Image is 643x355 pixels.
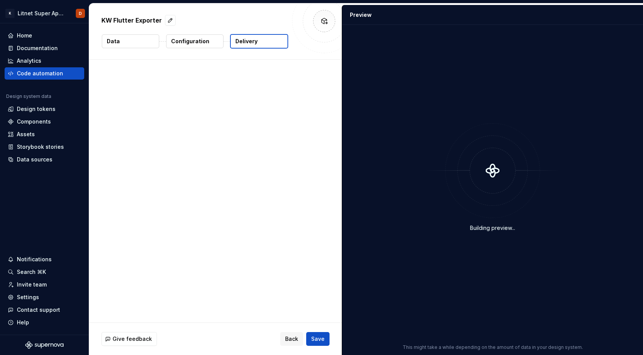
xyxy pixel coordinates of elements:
[5,42,84,54] a: Documentation
[5,9,15,18] div: K
[17,105,55,113] div: Design tokens
[18,10,67,17] div: Litnet Super App 2.0.
[17,143,64,151] div: Storybook stories
[101,16,162,25] p: KW Flutter Exporter
[79,10,82,16] div: D
[101,332,157,346] button: Give feedback
[17,32,32,39] div: Home
[25,341,64,349] svg: Supernova Logo
[5,291,84,303] a: Settings
[17,70,63,77] div: Code automation
[280,332,303,346] button: Back
[470,224,515,232] div: Building preview...
[17,256,52,263] div: Notifications
[5,128,84,140] a: Assets
[17,130,35,138] div: Assets
[403,344,583,350] p: This might take a while depending on the amount of data in your design system.
[102,34,159,48] button: Data
[5,141,84,153] a: Storybook stories
[107,37,120,45] p: Data
[5,55,84,67] a: Analytics
[17,57,41,65] div: Analytics
[2,5,87,21] button: KLitnet Super App 2.0.D
[17,118,51,125] div: Components
[17,306,60,314] div: Contact support
[17,293,39,301] div: Settings
[17,156,52,163] div: Data sources
[166,34,224,48] button: Configuration
[17,268,46,276] div: Search ⌘K
[311,335,325,343] span: Save
[5,266,84,278] button: Search ⌘K
[5,316,84,329] button: Help
[113,335,152,343] span: Give feedback
[5,278,84,291] a: Invite team
[5,67,84,80] a: Code automation
[306,332,330,346] button: Save
[17,319,29,326] div: Help
[6,93,51,99] div: Design system data
[235,37,258,45] p: Delivery
[285,335,298,343] span: Back
[5,304,84,316] button: Contact support
[171,37,209,45] p: Configuration
[350,11,372,19] div: Preview
[5,153,84,166] a: Data sources
[17,281,47,288] div: Invite team
[17,44,58,52] div: Documentation
[5,29,84,42] a: Home
[5,103,84,115] a: Design tokens
[5,116,84,128] a: Components
[230,34,288,49] button: Delivery
[5,253,84,265] button: Notifications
